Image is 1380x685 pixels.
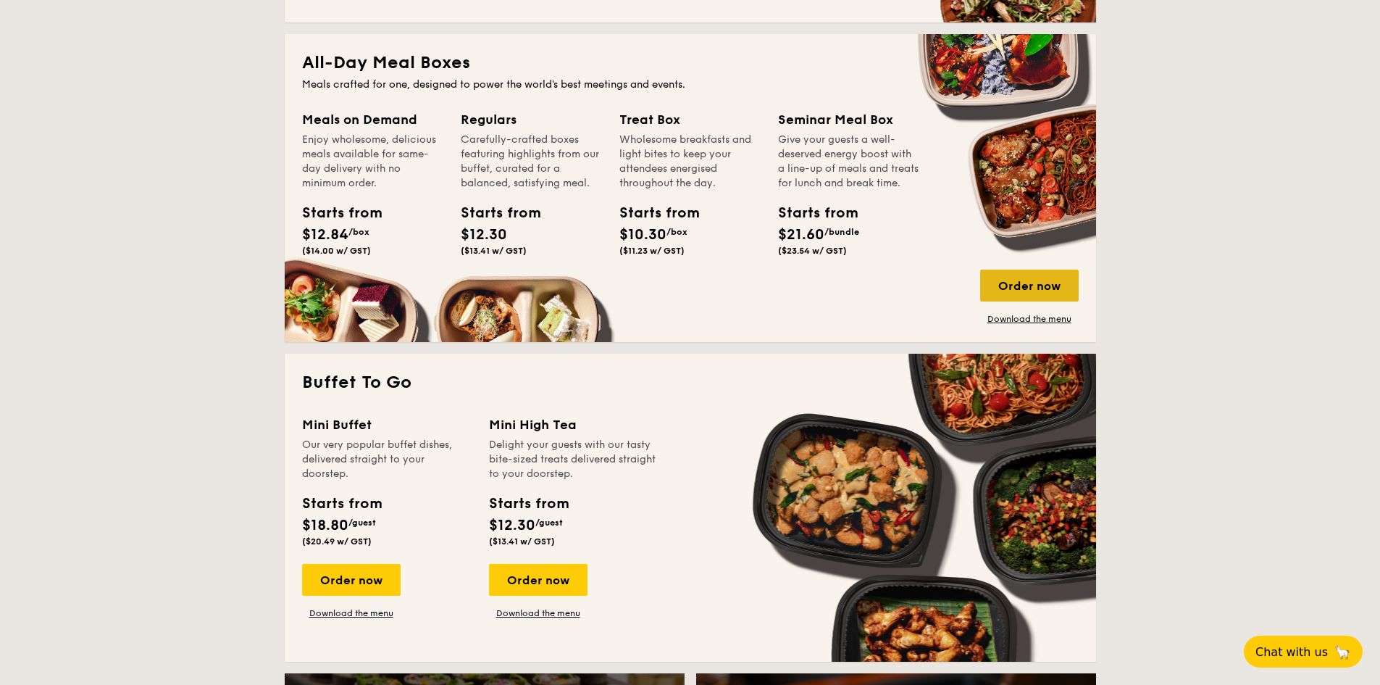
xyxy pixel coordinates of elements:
div: Order now [980,270,1079,302]
span: ($11.23 w/ GST) [619,246,685,256]
a: Download the menu [302,607,401,619]
span: ($13.41 w/ GST) [489,536,555,547]
span: $18.80 [302,517,348,534]
span: /box [666,227,687,237]
div: Treat Box [619,109,761,130]
span: 🦙 [1334,644,1351,660]
span: $10.30 [619,226,666,244]
div: Mini High Tea [489,415,658,435]
div: Our very popular buffet dishes, delivered straight to your doorstep. [302,438,472,481]
div: Starts from [461,202,526,224]
span: ($13.41 w/ GST) [461,246,527,256]
span: /guest [348,518,376,528]
span: ($14.00 w/ GST) [302,246,371,256]
a: Download the menu [489,607,587,619]
button: Chat with us🦙 [1244,636,1363,668]
span: Chat with us [1255,645,1328,659]
div: Give your guests a well-deserved energy boost with a line-up of meals and treats for lunch and br... [778,133,919,191]
div: Seminar Meal Box [778,109,919,130]
div: Starts from [302,202,367,224]
div: Wholesome breakfasts and light bites to keep your attendees energised throughout the day. [619,133,761,191]
div: Meals crafted for one, designed to power the world's best meetings and events. [302,78,1079,92]
span: ($23.54 w/ GST) [778,246,847,256]
div: Regulars [461,109,602,130]
span: $21.60 [778,226,824,244]
div: Starts from [489,493,568,515]
span: $12.30 [489,517,535,534]
div: Order now [302,564,401,596]
span: $12.30 [461,226,507,244]
h2: All-Day Meal Boxes [302,51,1079,75]
div: Starts from [302,493,381,515]
div: Delight your guests with our tasty bite-sized treats delivered straight to your doorstep. [489,438,658,481]
span: $12.84 [302,226,348,244]
div: Enjoy wholesome, delicious meals available for same-day delivery with no minimum order. [302,133,443,191]
span: ($20.49 w/ GST) [302,536,372,547]
a: Download the menu [980,313,1079,325]
div: Meals on Demand [302,109,443,130]
span: /guest [535,518,563,528]
span: /bundle [824,227,859,237]
div: Order now [489,564,587,596]
div: Starts from [619,202,685,224]
div: Carefully-crafted boxes featuring highlights from our buffet, curated for a balanced, satisfying ... [461,133,602,191]
div: Mini Buffet [302,415,472,435]
span: /box [348,227,369,237]
h2: Buffet To Go [302,371,1079,394]
div: Starts from [778,202,843,224]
